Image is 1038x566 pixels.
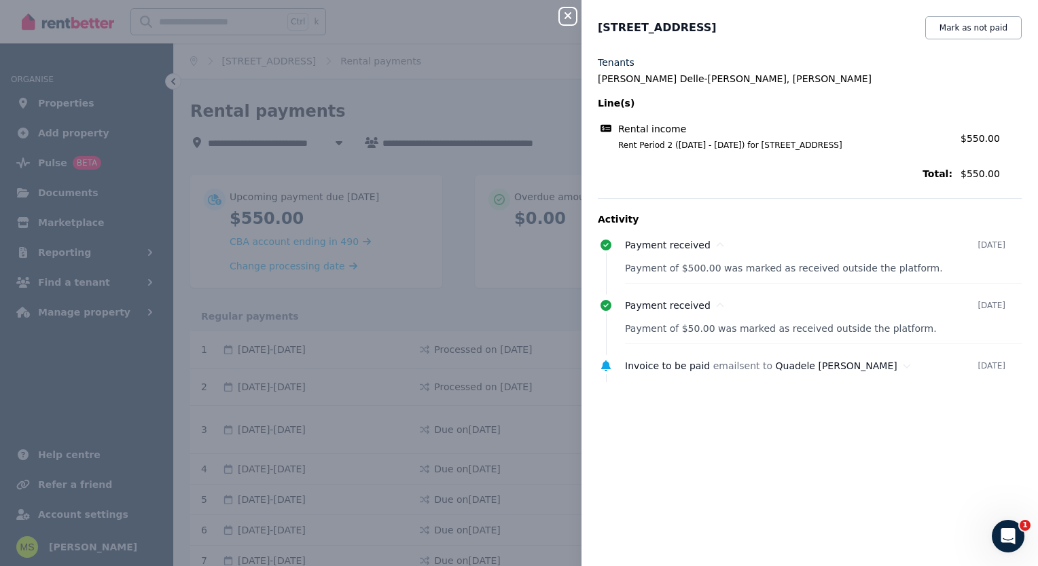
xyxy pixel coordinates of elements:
[598,167,952,181] span: Total:
[598,96,952,110] span: Line(s)
[776,360,897,371] span: Quadele [PERSON_NAME]
[992,520,1024,552] iframe: Intercom live chat
[625,240,711,250] span: Payment received
[598,20,717,36] span: [STREET_ADDRESS]
[625,360,710,371] span: Invoice to be paid
[978,360,1005,371] time: [DATE]
[625,322,1022,335] p: Payment of $50.00 was marked as received outside the platform.
[598,212,1022,226] p: Activity
[625,359,978,373] div: email sent to
[925,16,1022,39] button: Mark as not paid
[618,122,686,136] span: Rental income
[978,300,1005,311] time: [DATE]
[978,240,1005,250] time: [DATE]
[625,300,711,311] span: Payment received
[1020,520,1031,531] span: 1
[961,167,1022,181] span: $550.00
[598,56,634,69] label: Tenants
[598,72,1022,86] legend: [PERSON_NAME] Delle-[PERSON_NAME], [PERSON_NAME]
[602,140,952,151] span: Rent Period 2 ([DATE] - [DATE]) for [STREET_ADDRESS]
[625,261,1022,275] p: Payment of $500.00 was marked as received outside the platform.
[961,133,1000,144] span: $550.00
